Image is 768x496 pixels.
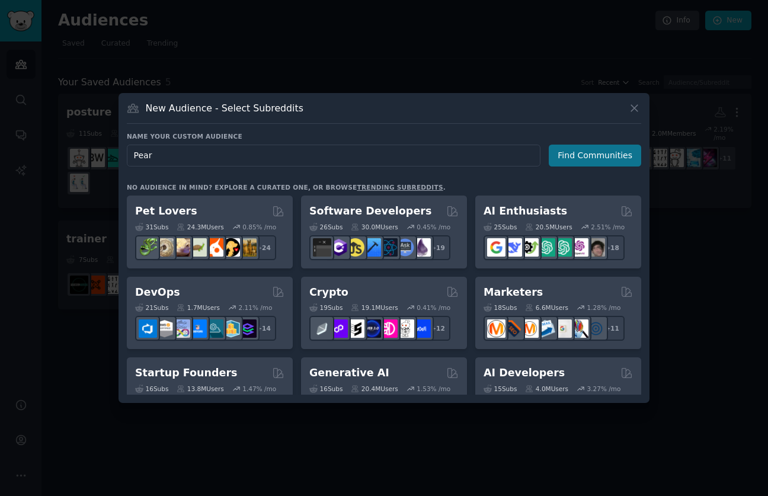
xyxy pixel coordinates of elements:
[520,319,539,338] img: AskMarketing
[363,319,381,338] img: web3
[525,385,568,393] div: 4.0M Users
[379,238,398,257] img: reactnative
[487,319,505,338] img: content_marketing
[417,385,450,393] div: 1.53 % /mo
[537,238,555,257] img: chatgpt_promptDesign
[553,238,572,257] img: chatgpt_prompts_
[135,204,197,219] h2: Pet Lovers
[309,385,343,393] div: 16 Sub s
[251,316,276,341] div: + 14
[570,319,588,338] img: MarketingResearch
[600,316,625,341] div: + 11
[205,238,223,257] img: cockatiel
[251,235,276,260] div: + 24
[549,145,641,167] button: Find Communities
[570,238,588,257] img: OpenAIDev
[135,303,168,312] div: 21 Sub s
[127,145,540,167] input: Pick a short name, like "Digital Marketers" or "Movie-Goers"
[587,238,605,257] img: ArtificalIntelligence
[396,319,414,338] img: CryptoNews
[587,303,621,312] div: 1.28 % /mo
[155,238,174,257] img: ballpython
[313,238,331,257] img: software
[205,319,223,338] img: platformengineering
[520,238,539,257] img: AItoolsCatalog
[309,223,343,231] div: 26 Sub s
[412,238,431,257] img: elixir
[600,235,625,260] div: + 18
[239,303,273,312] div: 2.11 % /mo
[346,238,364,257] img: learnjavascript
[525,223,572,231] div: 20.5M Users
[417,223,450,231] div: 0.45 % /mo
[177,223,223,231] div: 24.3M Users
[127,132,641,140] h3: Name your custom audience
[188,319,207,338] img: DevOpsLinks
[313,319,331,338] img: ethfinance
[484,366,565,380] h2: AI Developers
[222,319,240,338] img: aws_cdk
[351,223,398,231] div: 30.0M Users
[155,319,174,338] img: AWS_Certified_Experts
[177,385,223,393] div: 13.8M Users
[172,319,190,338] img: Docker_DevOps
[484,385,517,393] div: 15 Sub s
[177,303,220,312] div: 1.7M Users
[188,238,207,257] img: turtle
[329,319,348,338] img: 0xPolygon
[135,285,180,300] h2: DevOps
[525,303,568,312] div: 6.6M Users
[587,385,621,393] div: 3.27 % /mo
[484,223,517,231] div: 25 Sub s
[309,366,389,380] h2: Generative AI
[346,319,364,338] img: ethstaker
[222,238,240,257] img: PetAdvice
[396,238,414,257] img: AskComputerScience
[487,238,505,257] img: GoogleGeminiAI
[417,303,450,312] div: 0.41 % /mo
[587,319,605,338] img: OnlineMarketing
[242,223,276,231] div: 0.85 % /mo
[172,238,190,257] img: leopardgeckos
[351,385,398,393] div: 20.4M Users
[135,366,237,380] h2: Startup Founders
[135,223,168,231] div: 31 Sub s
[484,303,517,312] div: 18 Sub s
[127,183,446,191] div: No audience in mind? Explore a curated one, or browse .
[309,204,431,219] h2: Software Developers
[537,319,555,338] img: Emailmarketing
[591,223,625,231] div: 2.51 % /mo
[242,385,276,393] div: 1.47 % /mo
[309,303,343,312] div: 19 Sub s
[139,319,157,338] img: azuredevops
[351,303,398,312] div: 19.1M Users
[484,285,543,300] h2: Marketers
[363,238,381,257] img: iOSProgramming
[379,319,398,338] img: defiblockchain
[504,238,522,257] img: DeepSeek
[425,235,450,260] div: + 19
[146,102,303,114] h3: New Audience - Select Subreddits
[135,385,168,393] div: 16 Sub s
[357,184,443,191] a: trending subreddits
[425,316,450,341] div: + 12
[329,238,348,257] img: csharp
[504,319,522,338] img: bigseo
[484,204,567,219] h2: AI Enthusiasts
[553,319,572,338] img: googleads
[238,238,257,257] img: dogbreed
[309,285,348,300] h2: Crypto
[238,319,257,338] img: PlatformEngineers
[139,238,157,257] img: herpetology
[412,319,431,338] img: defi_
